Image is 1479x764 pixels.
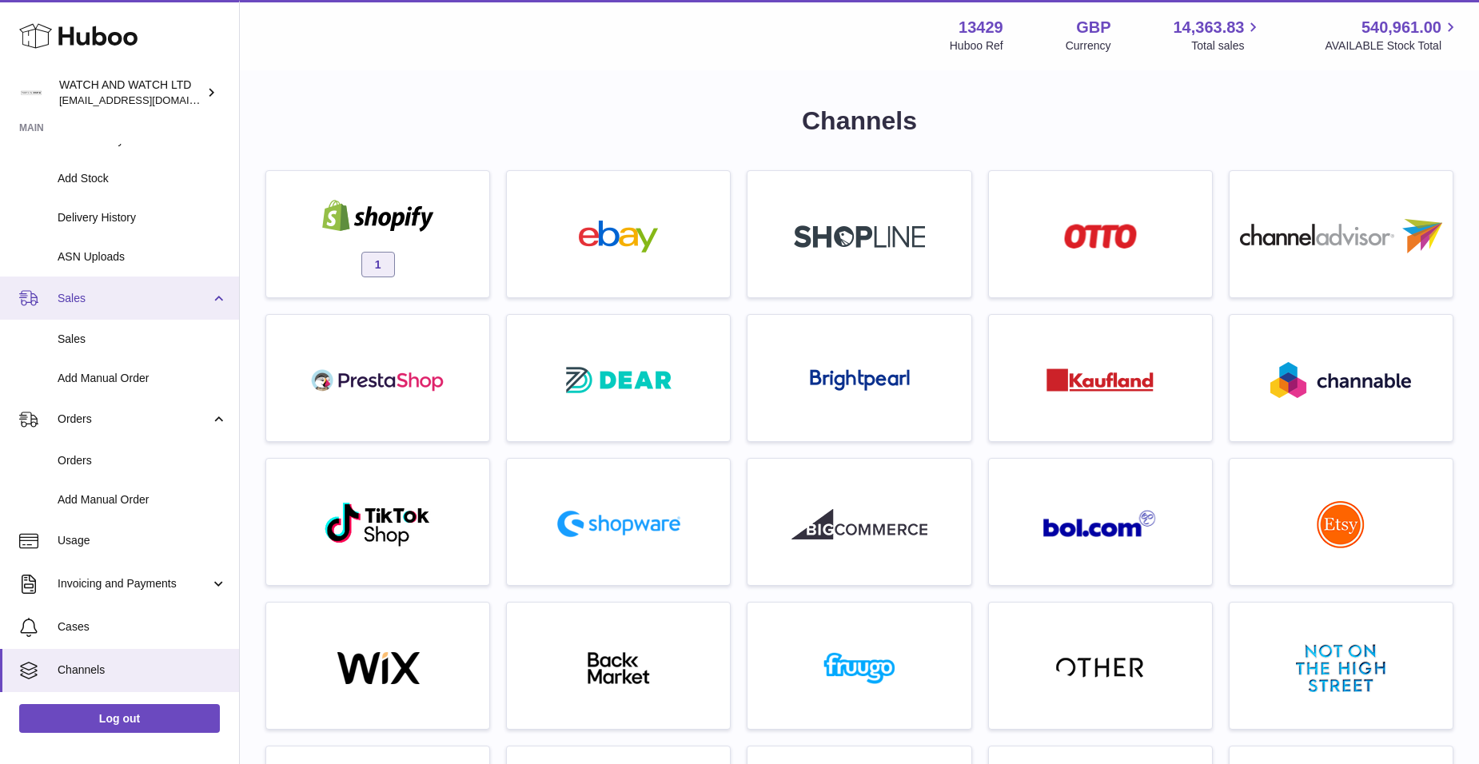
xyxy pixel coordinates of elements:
[791,508,927,540] img: roseta-bigcommerce
[58,412,210,427] span: Orders
[58,171,227,186] span: Add Stock
[1064,224,1137,249] img: roseta-otto
[959,17,1003,38] strong: 13429
[361,252,395,277] span: 1
[997,179,1204,289] a: roseta-otto
[274,323,481,433] a: roseta-prestashop
[1238,179,1445,289] a: roseta-channel-advisor
[59,78,203,108] div: WATCH AND WATCH LTD
[794,225,925,248] img: roseta-shopline
[1046,368,1154,392] img: roseta-kaufland
[310,652,446,684] img: wix
[1173,17,1244,38] span: 14,363.83
[551,221,687,253] img: ebay
[58,576,210,591] span: Invoicing and Payments
[1296,644,1385,692] img: notonthehighstreet
[58,249,227,265] span: ASN Uploads
[58,371,227,386] span: Add Manual Order
[1076,17,1110,38] strong: GBP
[1238,611,1445,721] a: notonthehighstreet
[19,81,43,105] img: internalAdmin-13429@internal.huboo.com
[997,467,1204,577] a: roseta-bol
[1361,17,1441,38] span: 540,961.00
[274,467,481,577] a: roseta-tiktokshop
[1043,510,1157,538] img: roseta-bol
[1240,219,1442,253] img: roseta-channel-advisor
[755,179,963,289] a: roseta-shopline
[59,94,235,106] span: [EMAIL_ADDRESS][DOMAIN_NAME]
[997,323,1204,433] a: roseta-kaufland
[310,200,446,232] img: shopify
[515,323,722,433] a: roseta-dear
[561,362,676,398] img: roseta-dear
[58,619,227,635] span: Cases
[950,38,1003,54] div: Huboo Ref
[755,611,963,721] a: fruugo
[324,501,432,547] img: roseta-tiktokshop
[274,179,481,289] a: shopify 1
[755,323,963,433] a: roseta-brightpearl
[515,611,722,721] a: backmarket
[265,104,1453,138] h1: Channels
[1270,362,1411,398] img: roseta-channable
[1317,500,1365,548] img: roseta-etsy
[58,663,227,678] span: Channels
[791,652,927,684] img: fruugo
[515,467,722,577] a: roseta-shopware
[58,210,227,225] span: Delivery History
[58,492,227,507] span: Add Manual Order
[1238,323,1445,433] a: roseta-channable
[58,332,227,347] span: Sales
[58,291,210,306] span: Sales
[274,611,481,721] a: wix
[58,533,227,548] span: Usage
[755,467,963,577] a: roseta-bigcommerce
[551,504,687,543] img: roseta-shopware
[1325,17,1460,54] a: 540,961.00 AVAILABLE Stock Total
[58,453,227,468] span: Orders
[1191,38,1262,54] span: Total sales
[551,652,687,684] img: backmarket
[19,704,220,733] a: Log out
[515,179,722,289] a: ebay
[1173,17,1262,54] a: 14,363.83 Total sales
[310,364,446,396] img: roseta-prestashop
[1066,38,1111,54] div: Currency
[810,369,910,392] img: roseta-brightpearl
[997,611,1204,721] a: other
[1325,38,1460,54] span: AVAILABLE Stock Total
[1238,467,1445,577] a: roseta-etsy
[1056,656,1144,680] img: other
